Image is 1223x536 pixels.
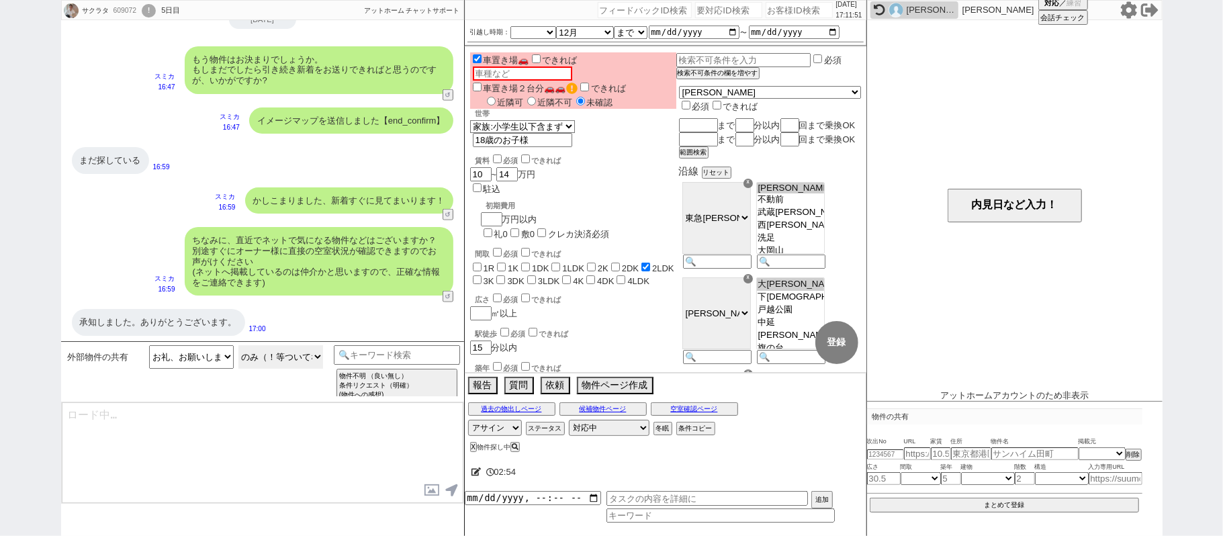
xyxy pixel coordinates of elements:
div: まで 分以内 [679,118,861,132]
p: 16:59 [216,202,236,213]
input: 入居人数、高齢者有無など [473,133,572,147]
label: 3K [484,276,494,286]
input: お客様ID検索 [766,2,833,18]
p: 16:59 [155,284,175,295]
button: 追加 [811,491,833,508]
option: 武蔵[PERSON_NAME] [757,206,824,219]
p: [PERSON_NAME] [962,5,1034,15]
input: 近隣可 [487,97,496,105]
div: イメージマップを送信しました【end_confirm】 [249,107,453,134]
span: 家賃 [931,437,951,447]
span: アットホーム チャットサポート [364,7,460,14]
span: 階数 [1015,462,1035,473]
button: 削除 [1126,449,1142,461]
button: 会話チェック [1038,10,1088,25]
label: 1LDK [562,263,584,273]
input: 🔍 [683,255,752,269]
label: 引越し時期： [470,27,510,38]
div: ☓ [743,179,753,188]
span: 必須 [504,364,518,372]
p: アットホームアカウントのため非表示 [940,390,1089,401]
label: 1DK [532,263,549,273]
button: ↺ [443,89,453,101]
div: ㎡以上 [470,292,676,320]
span: 吹出No [867,437,904,447]
button: ↺ [443,209,453,220]
input: 未確認 [576,97,585,105]
input: 🔍キーワード検索 [334,345,461,365]
input: 🔍 [683,350,752,364]
input: できれば [521,294,530,302]
span: 住所 [951,437,991,447]
input: 1234567 [867,449,904,459]
button: 検索不可条件の欄を増やす [676,67,760,79]
label: 必須 [824,55,842,65]
option: 洗足 [757,232,824,244]
p: 物件の共有 [867,408,1142,425]
input: 車置き場２台分🚗🚗 [473,83,482,91]
label: 2LDK [652,263,674,273]
option: 旗の台 [757,342,824,355]
div: ちなみに、直近でネットで気になる物件などはございますか？ 別途すぐにオーナー様に直接の空室状況が確認できますのでお声がけください (ネットへ掲載しているのは仲介かと思いますので、正確な情報をご連... [185,227,453,296]
option: 大岡山 [757,244,824,257]
option: 戸越公園 [757,304,824,316]
div: ☓ [743,369,753,379]
button: X [470,442,478,452]
label: 近隣可 [484,97,524,107]
input: https://suumo.jp/chintai/jnc_000022489271 [1089,472,1142,485]
div: 年以内 [470,360,676,390]
input: サンハイム田町 [991,447,1079,460]
span: 建物 [961,462,1015,473]
span: 02:54 [494,467,516,477]
option: 不動前 [757,193,824,206]
div: 609072 [109,5,140,16]
input: 2 [1015,472,1035,485]
div: ~ 万円 [470,147,561,195]
button: 報告 [468,377,498,394]
img: 0hYf9fmZ-jBkkUHxh8RE94d2RPBSM3bl9bO39Pe3FKXnkueBZIbHFJLSJKDH4uKkIXPStPLigWWi02KT5HaiE9MyJCRABCaSp... [64,3,79,18]
option: 西[PERSON_NAME] [757,219,824,232]
label: 未確認 [573,97,613,107]
span: 必須 [504,296,518,304]
option: 大[PERSON_NAME] [757,278,824,291]
p: スミカ [155,273,175,284]
div: ! [142,4,156,17]
label: 3LDK [538,276,560,286]
div: 5日目 [161,5,180,16]
label: 近隣不可 [524,97,573,107]
label: できれば [518,250,561,258]
input: 車種など [473,66,572,81]
div: 駅徒歩 [475,326,676,339]
input: 5 [941,472,961,485]
label: 3DK [507,276,524,286]
div: 広さ [475,292,676,305]
input: キーワード [606,508,835,523]
span: 入力専用URL [1089,462,1142,473]
span: 構造 [1035,462,1089,473]
label: クレカ決済必須 [548,229,609,239]
input: 検索不可条件を入力 [676,53,811,67]
button: 内見日など入力！ [948,189,1082,222]
img: default_icon.jpg [889,3,903,17]
input: https://suumo.jp/chintai/jnc_000022489271 [904,447,931,460]
label: 車置き場🚗 [470,55,529,65]
label: できれば [518,364,561,372]
input: 🔍 [757,350,825,364]
button: まとめて登録 [870,498,1140,512]
p: スミカ [216,191,236,202]
div: サクラタ [81,5,109,16]
p: 17:00 [249,324,266,334]
button: 範囲検索 [679,146,709,159]
label: できれば [578,83,626,93]
input: 10.5 [931,447,951,460]
label: できれば [526,330,569,338]
label: できれば [518,157,561,165]
span: 外部物件の共有 [68,352,129,363]
label: 1K [508,263,518,273]
span: 掲載元 [1079,437,1097,447]
input: 車置き場🚗 [473,54,482,63]
input: 東京都港区海岸３ [951,447,991,460]
div: まで 分以内 [679,132,861,146]
input: 要対応ID検索 [695,2,762,18]
span: 必須 [504,250,518,258]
